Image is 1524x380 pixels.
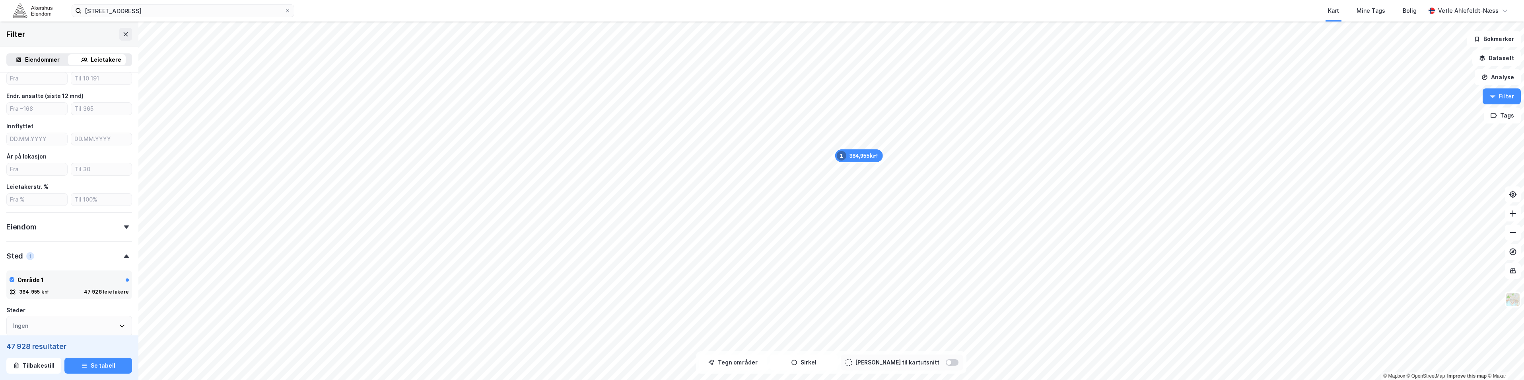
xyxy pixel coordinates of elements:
[1484,108,1521,123] button: Tags
[71,194,132,206] input: Til 100%
[6,358,61,374] button: Tilbakestill
[1484,342,1524,380] iframe: Chat Widget
[1483,88,1521,104] button: Filter
[1438,6,1499,16] div: Vetle Ahlefeldt-Næss
[6,251,23,261] div: Sted
[1328,6,1339,16] div: Kart
[7,103,67,115] input: Fra −168
[71,103,132,115] input: Til 365
[1403,6,1417,16] div: Bolig
[1407,373,1445,379] a: OpenStreetMap
[13,321,28,331] div: Ingen
[19,289,49,295] div: 384,955 k㎡
[6,222,37,232] div: Eiendom
[6,342,132,351] div: 47 928 resultater
[71,133,132,145] input: DD.MM.YYYY
[7,133,67,145] input: DD.MM.YYYY
[1505,292,1520,307] img: Z
[1447,373,1487,379] a: Improve this map
[7,72,67,84] input: Fra
[835,149,883,162] div: Map marker
[699,355,767,370] button: Tegn områder
[6,91,84,101] div: Endr. ansatte (siste 12 mnd)
[25,55,60,65] div: Eiendommer
[1484,342,1524,380] div: Kontrollprogram for chat
[6,182,49,192] div: Leietakerstr. %
[7,163,67,175] input: Fra
[17,275,44,285] div: Område 1
[770,355,838,370] button: Sirkel
[71,72,132,84] input: Til 10 191
[837,151,846,161] div: 1
[7,194,67,206] input: Fra %
[84,289,129,295] div: 47 928 leietakere
[1467,31,1521,47] button: Bokmerker
[82,5,284,17] input: Søk på adresse, matrikkel, gårdeiere, leietakere eller personer
[13,4,52,18] img: akershus-eiendom-logo.9091f326c980b4bce74ccdd9f866810c.svg
[64,358,132,374] button: Se tabell
[855,358,939,367] div: [PERSON_NAME] til kartutsnitt
[1472,50,1521,66] button: Datasett
[26,252,34,260] div: 1
[1357,6,1385,16] div: Mine Tags
[6,306,25,315] div: Steder
[6,28,25,41] div: Filter
[1475,69,1521,85] button: Analyse
[6,152,47,161] div: År på lokasjon
[91,55,121,65] div: Leietakere
[1383,373,1405,379] a: Mapbox
[6,121,33,131] div: Innflyttet
[71,163,132,175] input: Til 30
